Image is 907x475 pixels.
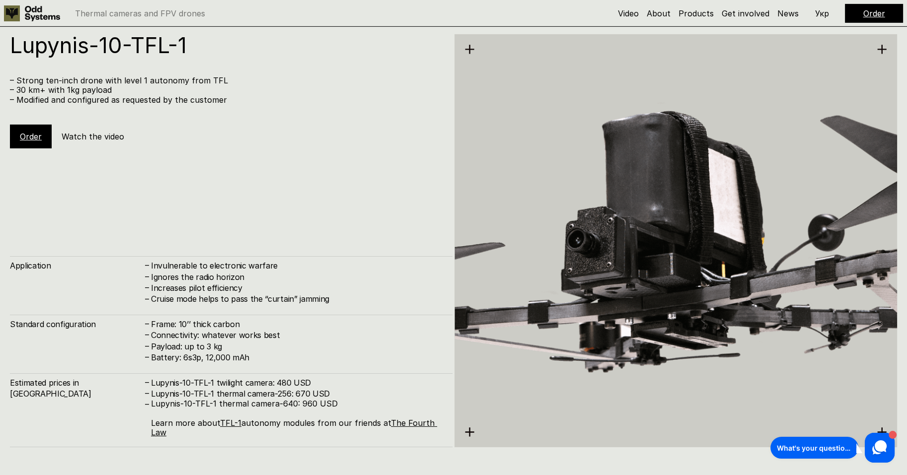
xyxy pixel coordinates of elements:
[20,132,42,141] a: Order
[145,293,149,304] h4: –
[722,8,769,18] a: Get involved
[151,260,443,271] h4: Invulnerable to electronic warfare
[145,388,149,399] h4: –
[151,282,443,293] h4: Increases pilot efficiency
[145,376,149,387] h4: –
[151,330,443,340] h4: Connectivity: whatever works best
[145,329,149,340] h4: –
[10,76,443,85] p: – Strong ten-inch drone with level 1 autonomy from TFL
[151,319,443,330] h4: Frame: 10’’ thick carbon
[151,341,443,352] h4: Payload: up to 3 kg
[647,8,671,18] a: About
[145,318,149,329] h4: –
[145,260,149,271] h4: –
[10,319,144,330] h4: Standard configuration
[151,352,443,363] h4: Battery: 6s3p, 12,000 mAh
[151,377,443,388] h4: Lupynis-10-TFL-1 twilight camera: 480 USD
[151,293,443,304] h4: Cruise mode helps to pass the “curtain” jamming
[768,430,897,465] iframe: HelpCrunch
[220,418,241,428] a: TFL-1
[62,131,124,142] h5: Watch the video
[151,399,443,437] p: Lupynis-10-TFL-1 thermal camera-640: 960 USD Learn more about autonomy modules from our friends at
[145,271,149,282] h4: –
[145,399,149,409] h4: –
[777,8,799,18] a: News
[151,388,443,399] h4: Lupynis-10-TFL-1 thermal camera-256: 670 USD
[679,8,714,18] a: Products
[10,260,144,271] h4: Application
[815,9,829,17] p: Укр
[145,340,149,351] h4: –
[618,8,639,18] a: Video
[145,282,149,293] h4: –
[145,351,149,362] h4: –
[151,418,437,437] a: The Fourth Law
[10,85,443,95] p: – 30 km+ with 1kg payload
[10,34,443,56] h1: Lupynis-10-TFL-1
[10,95,443,105] p: – Modified and configured as requested by the customer
[10,377,144,400] h4: Estimated prices in [GEOGRAPHIC_DATA]
[151,271,443,282] h4: Ignores the radio horizon
[863,8,885,18] a: Order
[75,9,205,17] p: Thermal cameras and FPV drones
